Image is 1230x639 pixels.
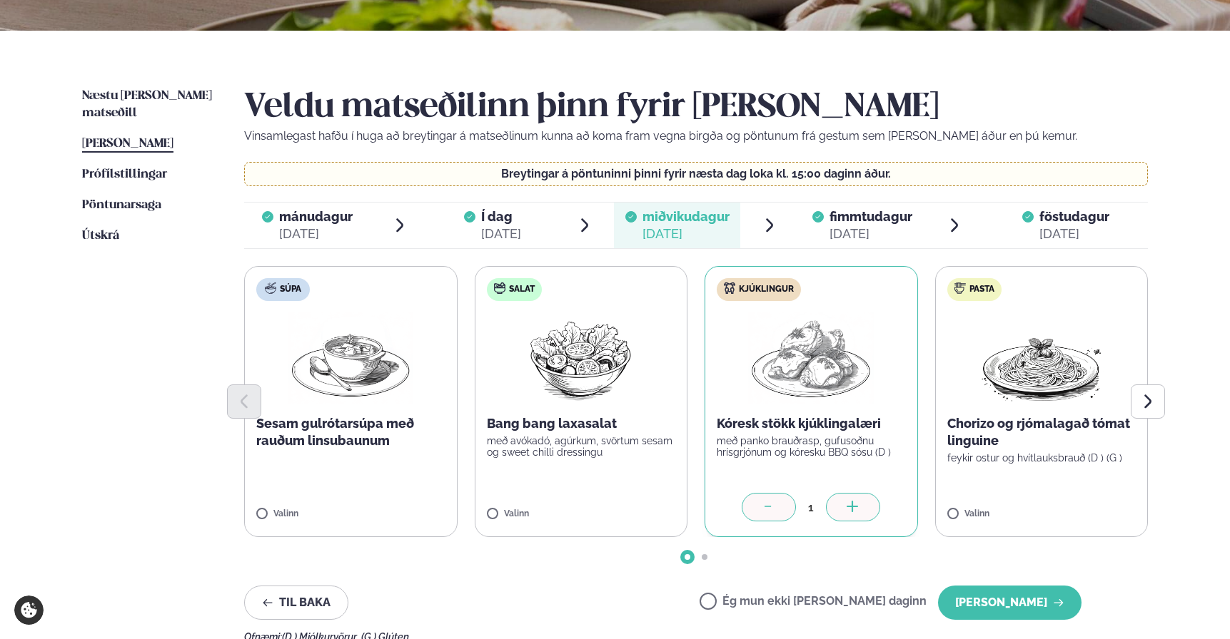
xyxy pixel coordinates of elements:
[979,312,1104,404] img: Spagetti.png
[288,312,413,404] img: Soup.png
[82,166,167,183] a: Prófílstillingar
[494,282,505,294] img: salad.svg
[685,554,690,560] span: Go to slide 1
[702,554,707,560] span: Go to slide 2
[265,282,276,294] img: soup.svg
[244,88,1148,128] h2: Veldu matseðilinn þinn fyrir [PERSON_NAME]
[227,384,261,419] button: Previous slide
[481,225,521,242] div: [DATE]
[1039,209,1109,224] span: föstudagur
[244,128,1148,145] p: Vinsamlegast hafðu í huga að breytingar á matseðlinum kunna að koma fram vegna birgða og pöntunum...
[509,284,535,295] span: Salat
[969,284,994,295] span: Pasta
[82,168,167,180] span: Prófílstillingar
[256,415,445,449] p: Sesam gulrótarsúpa með rauðum linsubaunum
[1039,225,1109,242] div: [DATE]
[82,230,119,242] span: Útskrá
[82,138,173,150] span: [PERSON_NAME]
[947,415,1136,449] p: Chorizo og rjómalagað tómat linguine
[796,499,826,516] div: 1
[642,209,730,224] span: miðvikudagur
[82,197,161,214] a: Pöntunarsaga
[642,225,730,242] div: [DATE]
[947,452,1136,464] p: feykir ostur og hvítlauksbrauð (D ) (G )
[259,168,1134,180] p: Breytingar á pöntuninni þinni fyrir næsta dag loka kl. 15:00 daginn áður.
[1131,384,1165,419] button: Next slide
[279,225,353,242] div: [DATE]
[82,88,216,122] a: Næstu [PERSON_NAME] matseðill
[717,435,906,458] p: með panko brauðrasp, gufusoðnu hrísgrjónum og kóresku BBQ sósu (D )
[244,586,348,620] button: Til baka
[279,209,353,224] span: mánudagur
[487,435,676,458] p: með avókadó, agúrkum, svörtum sesam og sweet chilli dressingu
[82,228,119,245] a: Útskrá
[739,284,794,295] span: Kjúklingur
[487,415,676,432] p: Bang bang laxasalat
[830,209,912,224] span: fimmtudagur
[748,312,874,404] img: Chicken-thighs.png
[82,199,161,211] span: Pöntunarsaga
[717,415,906,432] p: Kóresk stökk kjúklingalæri
[14,595,44,625] a: Cookie settings
[518,312,644,404] img: Salad.png
[724,282,735,294] img: chicken.svg
[82,136,173,153] a: [PERSON_NAME]
[830,225,912,242] div: [DATE]
[280,284,301,295] span: Súpa
[82,90,212,119] span: Næstu [PERSON_NAME] matseðill
[481,208,521,225] span: Í dag
[938,586,1082,620] button: [PERSON_NAME]
[954,282,966,294] img: pasta.svg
